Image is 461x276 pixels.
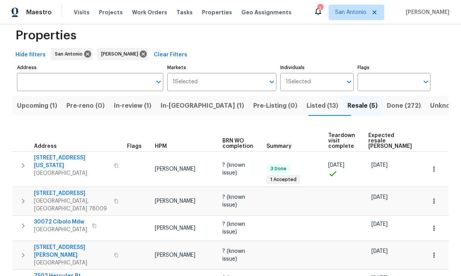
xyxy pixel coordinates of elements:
span: In-review (1) [114,100,151,111]
button: Open [266,76,277,87]
span: Flags [127,144,142,149]
span: Expected resale [PERSON_NAME] [368,133,412,149]
span: [DATE] [371,195,388,200]
button: Open [420,76,431,87]
span: ? (known issue) [222,222,245,235]
button: Open [153,76,164,87]
span: 1 Selected [173,79,198,85]
button: Open [344,76,354,87]
span: [STREET_ADDRESS][US_STATE] [34,154,109,169]
span: Maestro [26,8,52,16]
span: Listed (13) [307,100,338,111]
span: Hide filters [15,50,46,60]
label: Markets [167,65,277,70]
span: Geo Assignments [241,8,292,16]
span: [DATE] [371,249,388,254]
span: [DATE] [371,163,388,168]
span: Properties [202,8,232,16]
span: [GEOGRAPHIC_DATA] [34,226,87,234]
label: Address [17,65,163,70]
span: [DATE] [328,163,344,168]
span: [GEOGRAPHIC_DATA] [34,169,109,177]
button: Hide filters [12,48,49,62]
span: [STREET_ADDRESS][PERSON_NAME] [34,244,109,259]
span: Clear Filters [154,50,187,60]
span: [PERSON_NAME] [155,166,195,172]
button: Clear Filters [151,48,190,62]
div: [PERSON_NAME] [97,48,148,60]
span: Address [34,144,57,149]
span: [PERSON_NAME] [101,50,141,58]
span: ? (known issue) [222,195,245,208]
span: Summary [266,144,292,149]
span: [DATE] [371,222,388,227]
div: San Antonio [51,48,93,60]
span: BRN WO completion [222,138,253,149]
span: Done (272) [387,100,421,111]
span: 30072 Cibolo Mdw [34,218,87,226]
span: Teardown visit complete [328,133,355,149]
span: Resale (5) [347,100,378,111]
span: 1 Selected [286,79,311,85]
span: Pre-reno (0) [66,100,105,111]
span: [STREET_ADDRESS] [34,190,109,197]
div: 2 [317,5,323,12]
span: [GEOGRAPHIC_DATA], [GEOGRAPHIC_DATA] 78009 [34,197,109,213]
span: Properties [15,32,76,39]
span: San Antonio [55,50,86,58]
label: Individuals [280,65,353,70]
span: Projects [99,8,123,16]
span: ? (known issue) [222,249,245,262]
span: In-[GEOGRAPHIC_DATA] (1) [161,100,244,111]
span: [PERSON_NAME] [155,198,195,204]
span: [PERSON_NAME] [155,225,195,231]
span: [PERSON_NAME] [403,8,449,16]
span: Visits [74,8,90,16]
label: Flags [358,65,430,70]
span: Upcoming (1) [17,100,57,111]
span: Work Orders [132,8,167,16]
span: HPM [155,144,167,149]
span: San Antonio [335,8,366,16]
span: Pre-Listing (0) [253,100,297,111]
span: 3 Done [267,166,290,172]
span: Tasks [176,10,193,15]
span: [GEOGRAPHIC_DATA] [34,259,109,267]
span: ? (known issue) [222,163,245,176]
span: [PERSON_NAME] [155,252,195,258]
span: 1 Accepted [267,176,300,183]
